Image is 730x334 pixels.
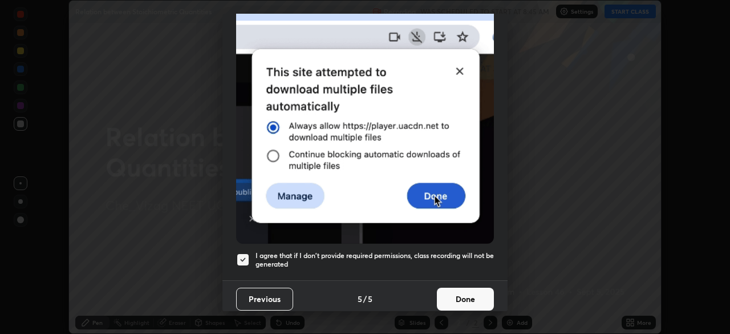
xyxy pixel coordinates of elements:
[358,293,362,305] h4: 5
[437,288,494,311] button: Done
[363,293,367,305] h4: /
[255,251,494,269] h5: I agree that if I don't provide required permissions, class recording will not be generated
[236,288,293,311] button: Previous
[368,293,372,305] h4: 5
